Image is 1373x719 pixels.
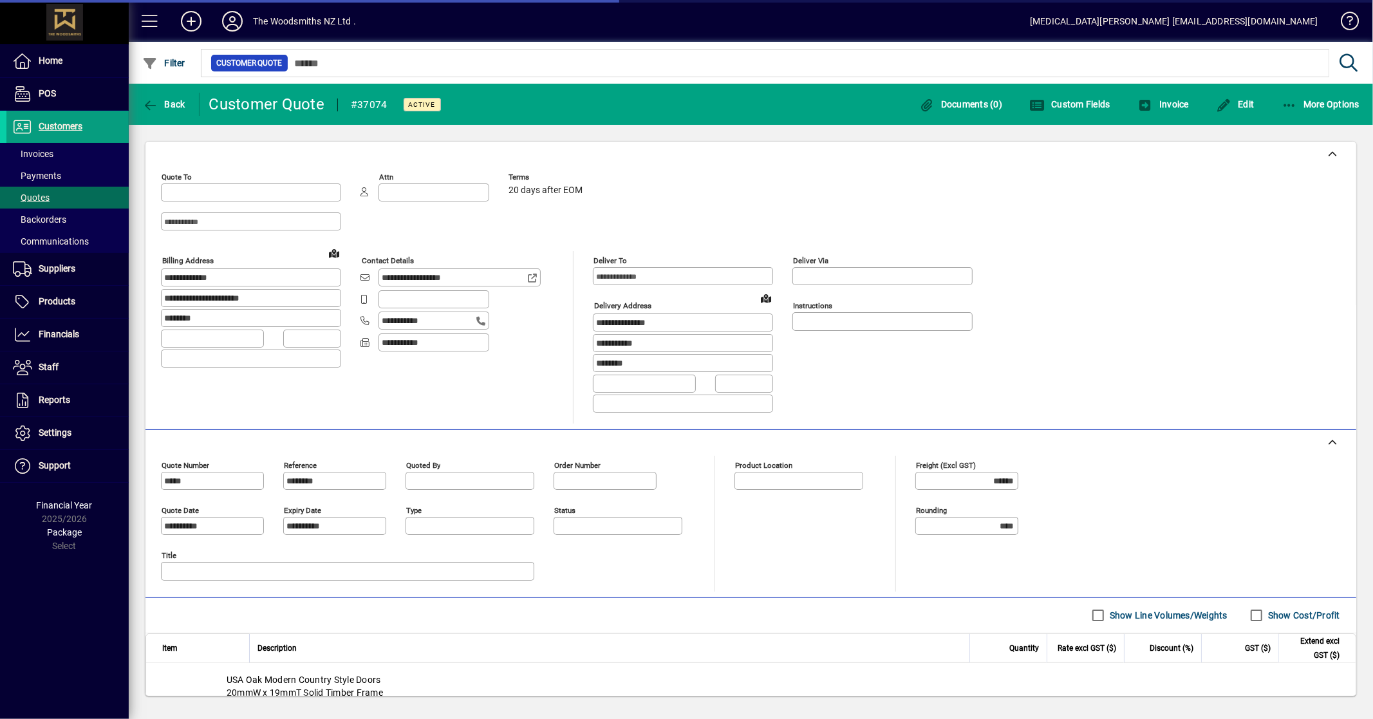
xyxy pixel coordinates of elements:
a: Home [6,45,129,77]
button: Filter [139,51,189,75]
div: The Woodsmiths NZ Ltd . [253,11,356,32]
span: GST ($) [1245,641,1271,655]
div: Customer Quote [209,94,325,115]
span: Invoice [1137,99,1189,109]
div: [MEDICAL_DATA][PERSON_NAME] [EMAIL_ADDRESS][DOMAIN_NAME] [1030,11,1318,32]
span: Staff [39,362,59,372]
span: Item [162,641,178,655]
span: Customer Quote [216,57,283,70]
a: Products [6,286,129,318]
mat-label: Attn [379,173,393,182]
span: Support [39,460,71,471]
mat-label: Quote number [162,460,209,469]
label: Show Line Volumes/Weights [1107,609,1228,622]
span: Documents (0) [919,99,1002,109]
button: Edit [1213,93,1258,116]
span: Financial Year [37,500,93,510]
span: Quantity [1009,641,1039,655]
span: Description [257,641,297,655]
span: Payments [13,171,61,181]
mat-label: Quoted by [406,460,440,469]
mat-label: Reference [284,460,317,469]
span: Discount (%) [1150,641,1193,655]
mat-label: Expiry date [284,505,321,514]
button: Add [171,10,212,33]
span: Package [47,527,82,537]
span: Backorders [13,214,66,225]
span: Settings [39,427,71,438]
a: Communications [6,230,129,252]
a: View on map [324,243,344,263]
span: Extend excl GST ($) [1287,634,1340,662]
span: More Options [1282,99,1360,109]
span: Edit [1216,99,1255,109]
a: Settings [6,417,129,449]
mat-label: Freight (excl GST) [916,460,976,469]
button: Custom Fields [1026,93,1114,116]
mat-label: Rounding [916,505,947,514]
mat-label: Deliver via [793,256,828,265]
a: View on map [756,288,776,308]
app-page-header-button: Back [129,93,200,116]
span: Active [409,100,436,109]
a: Backorders [6,209,129,230]
button: Profile [212,10,253,33]
span: Suppliers [39,263,75,274]
a: Staff [6,351,129,384]
button: More Options [1278,93,1363,116]
span: Reports [39,395,70,405]
a: Financials [6,319,129,351]
a: Quotes [6,187,129,209]
a: Support [6,450,129,482]
span: Home [39,55,62,66]
span: Custom Fields [1029,99,1110,109]
label: Show Cost/Profit [1266,609,1340,622]
span: Filter [142,58,185,68]
mat-label: Title [162,550,176,559]
mat-label: Deliver To [593,256,627,265]
a: Invoices [6,143,129,165]
span: Customers [39,121,82,131]
mat-label: Instructions [793,301,832,310]
span: 20 days after EOM [509,185,583,196]
a: POS [6,78,129,110]
span: Financials [39,329,79,339]
div: #37074 [351,95,388,115]
a: Suppliers [6,253,129,285]
a: Reports [6,384,129,416]
mat-label: Type [406,505,422,514]
mat-label: Status [554,505,575,514]
span: Products [39,296,75,306]
mat-label: Quote To [162,173,192,182]
button: Back [139,93,189,116]
span: Quotes [13,192,50,203]
span: Communications [13,236,89,247]
span: POS [39,88,56,98]
button: Invoice [1134,93,1192,116]
span: Terms [509,173,586,182]
a: Knowledge Base [1331,3,1357,44]
mat-label: Product location [735,460,792,469]
button: Documents (0) [915,93,1005,116]
a: Payments [6,165,129,187]
span: Invoices [13,149,53,159]
mat-label: Quote date [162,505,199,514]
span: Rate excl GST ($) [1058,641,1116,655]
mat-label: Order number [554,460,601,469]
span: Back [142,99,185,109]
